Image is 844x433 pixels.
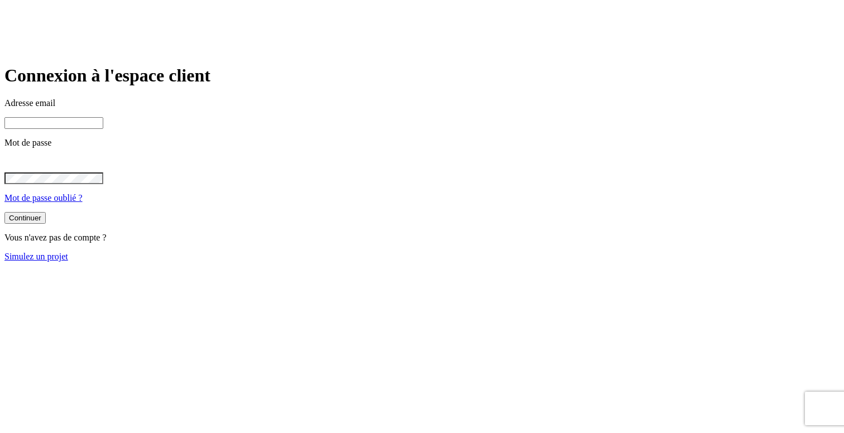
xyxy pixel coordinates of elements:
[4,212,46,224] button: Continuer
[4,193,83,203] a: Mot de passe oublié ?
[4,233,840,243] p: Vous n'avez pas de compte ?
[4,252,68,261] a: Simulez un projet
[4,98,840,108] p: Adresse email
[4,65,840,86] h1: Connexion à l'espace client
[4,138,840,148] p: Mot de passe
[9,214,41,222] div: Continuer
